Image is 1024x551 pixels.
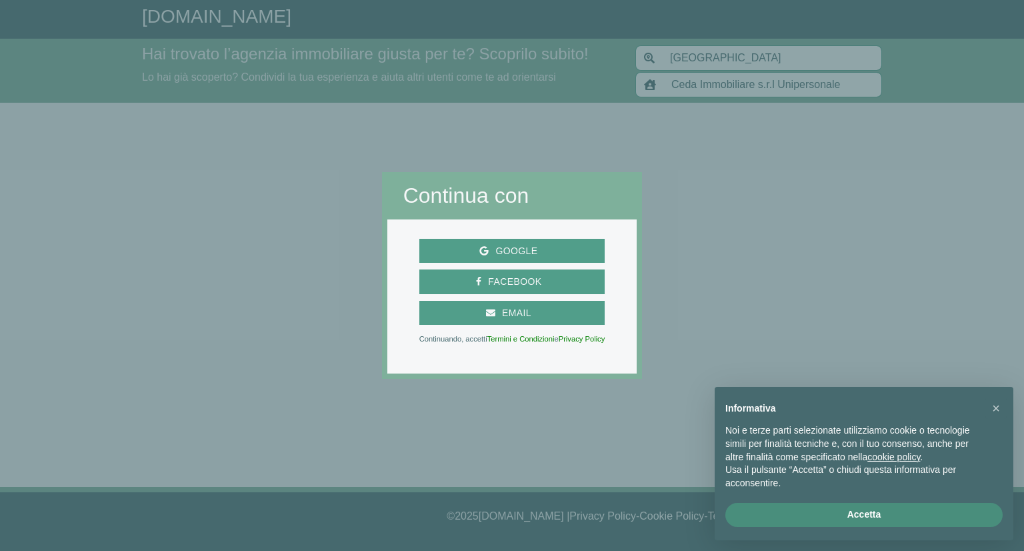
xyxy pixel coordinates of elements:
a: cookie policy - il link si apre in una nuova scheda [867,452,920,462]
span: × [992,401,1000,416]
p: Continuando, accetti e [419,336,605,342]
span: Email [495,305,538,322]
h2: Continua con [403,183,621,208]
p: Noi e terze parti selezionate utilizziamo cookie o tecnologie simili per finalità tecniche e, con... [725,424,981,464]
span: Google [489,243,544,259]
button: Facebook [419,269,605,294]
a: Privacy Policy [559,335,605,343]
p: Usa il pulsante “Accetta” o chiudi questa informativa per acconsentire. [725,464,981,490]
button: Google [419,239,605,263]
h2: Informativa [725,403,981,414]
button: Email [419,301,605,326]
span: Facebook [481,273,548,290]
a: Termini e Condizioni [487,335,555,343]
button: Accetta [725,503,1003,527]
button: Chiudi questa informativa [985,398,1007,419]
